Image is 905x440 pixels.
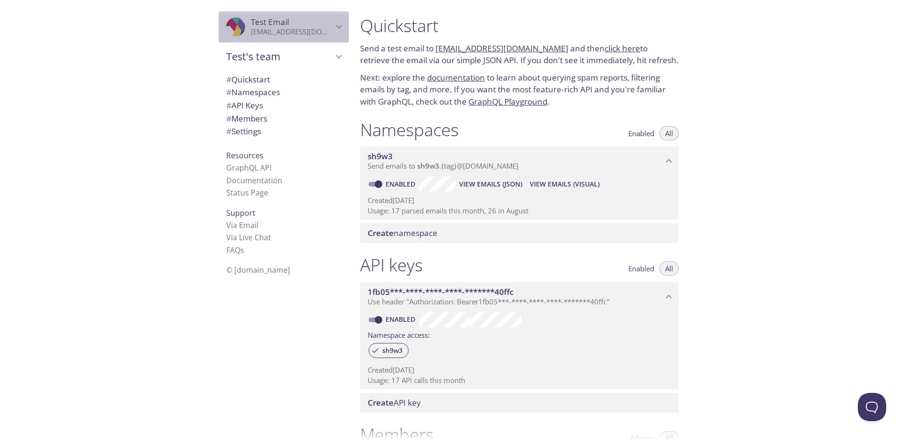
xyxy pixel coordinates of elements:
div: Quickstart [219,73,349,86]
a: documentation [427,72,485,83]
span: sh9w3 [417,161,439,171]
p: [EMAIL_ADDRESS][DOMAIN_NAME] [251,27,333,37]
div: Create namespace [360,223,679,243]
span: Resources [226,150,263,161]
a: Status Page [226,187,268,198]
div: Team Settings [219,125,349,138]
span: API Keys [226,100,263,111]
span: Members [226,113,267,124]
span: View Emails (JSON) [459,179,522,190]
span: sh9w3 [377,346,408,355]
a: FAQ [226,245,244,255]
div: Namespaces [219,86,349,99]
button: All [659,126,679,140]
p: Created [DATE] [368,196,671,205]
span: s [240,245,244,255]
span: sh9w3 [368,151,393,162]
p: Send a test email to and then to retrieve the email via our simple JSON API. If you don't see it ... [360,42,679,66]
button: View Emails (JSON) [455,177,526,192]
span: Send emails to . {tag} @[DOMAIN_NAME] [368,161,518,171]
span: # [226,100,231,111]
p: Usage: 17 parsed emails this month, 26 in August [368,206,671,216]
span: Test's team [226,50,333,63]
span: # [226,74,231,85]
span: Namespaces [226,87,280,98]
a: Documentation [226,175,282,186]
button: Enabled [623,261,660,276]
span: API key [368,397,421,408]
a: Via Email [226,220,258,230]
div: sh9w3 namespace [360,147,679,176]
span: namespace [368,228,437,238]
div: Members [219,112,349,125]
div: Create API Key [360,393,679,413]
span: Settings [226,126,261,137]
div: sh9w3 [369,343,409,358]
span: © [DOMAIN_NAME] [226,265,290,275]
div: API Keys [219,99,349,112]
span: Quickstart [226,74,270,85]
div: Test's team [219,44,349,69]
div: Test Email [219,11,349,42]
a: Enabled [384,315,419,324]
span: # [226,113,231,124]
a: Enabled [384,179,419,188]
span: View Emails (Visual) [530,179,600,190]
span: Support [226,208,255,218]
span: Test Email [251,16,289,27]
iframe: Help Scout Beacon - Open [858,393,886,421]
a: GraphQL Playground [469,96,547,107]
span: Create [368,397,394,408]
button: All [659,261,679,276]
a: Via Live Chat [226,232,271,243]
span: # [226,126,231,137]
p: Next: explore the to learn about querying spam reports, filtering emails by tag, and more. If you... [360,72,679,108]
a: [EMAIL_ADDRESS][DOMAIN_NAME] [436,43,568,54]
span: # [226,87,231,98]
a: click here [605,43,640,54]
button: Enabled [623,126,660,140]
label: Namespace access: [368,327,430,341]
p: Usage: 17 API calls this month [368,375,671,385]
button: View Emails (Visual) [526,177,603,192]
span: Create [368,228,394,238]
p: Created [DATE] [368,365,671,375]
a: GraphQL API [226,163,271,173]
h1: Namespaces [360,119,459,140]
h1: Quickstart [360,15,679,36]
h1: API keys [360,254,423,276]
